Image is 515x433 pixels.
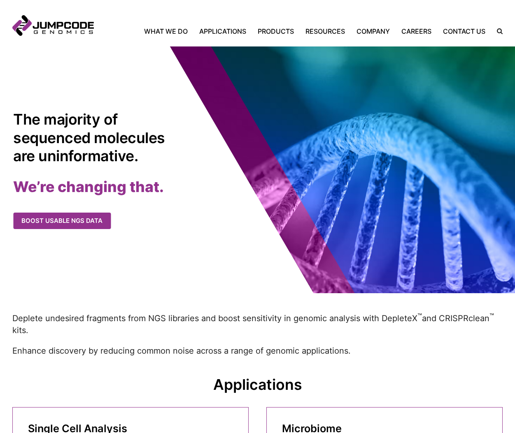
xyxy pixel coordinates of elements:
[12,375,503,394] h2: Applications
[12,345,503,357] p: Enhance discovery by reducing common noise across a range of genomic applications.
[94,26,491,36] nav: Primary Navigation
[193,26,252,36] a: Applications
[300,26,351,36] a: Resources
[489,313,494,320] sup: ™
[13,110,188,165] h1: The majority of sequenced molecules are uninformative.
[396,26,437,36] a: Careers
[252,26,300,36] a: Products
[351,26,396,36] a: Company
[491,28,503,34] label: Search the site.
[417,313,422,320] sup: ™
[13,213,111,229] a: Boost usable NGS data
[12,312,503,337] p: Deplete undesired fragments from NGS libraries and boost sensitivity in genomic analysis with Dep...
[437,26,491,36] a: Contact Us
[144,26,193,36] a: What We Do
[13,178,271,196] h2: We’re changing that.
